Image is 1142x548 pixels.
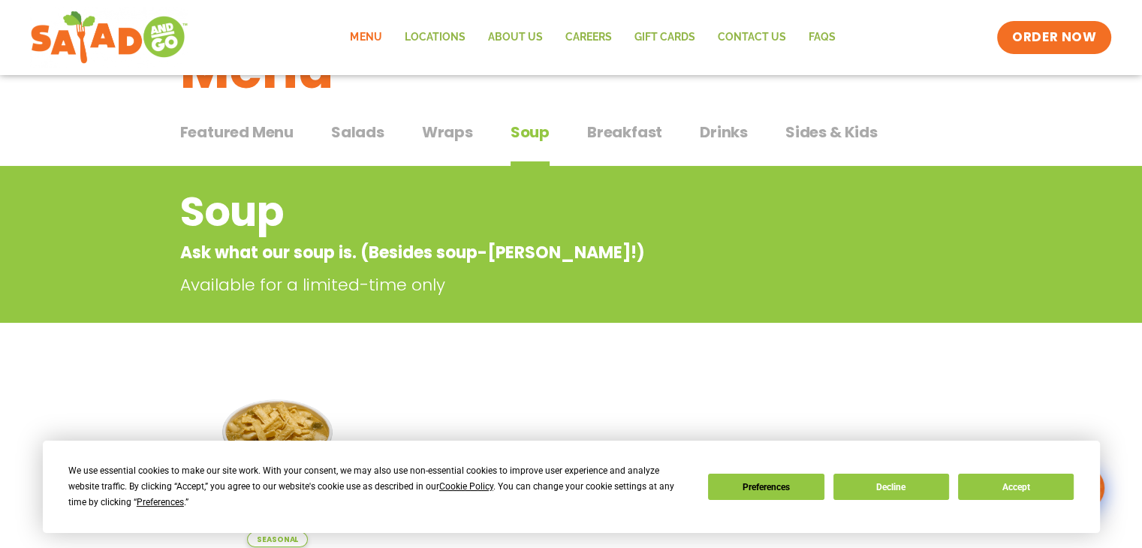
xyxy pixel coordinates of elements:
[708,474,824,500] button: Preferences
[785,121,878,143] span: Sides & Kids
[958,474,1074,500] button: Accept
[137,497,184,507] span: Preferences
[191,374,365,547] img: Product photo for Green Enchilada Chili
[180,272,848,297] p: Available for a limited-time only
[393,20,476,55] a: Locations
[331,121,384,143] span: Salads
[622,20,706,55] a: GIFT CARDS
[180,240,842,265] p: Ask what our soup is. (Besides soup-[PERSON_NAME]!)
[339,20,846,55] nav: Menu
[247,531,308,547] span: Seasonal
[511,121,550,143] span: Soup
[797,20,846,55] a: FAQs
[476,20,553,55] a: About Us
[422,121,473,143] span: Wraps
[997,21,1111,54] a: ORDER NOW
[587,121,662,143] span: Breakfast
[553,20,622,55] a: Careers
[43,441,1100,533] div: Cookie Consent Prompt
[68,463,690,510] div: We use essential cookies to make our site work. With your consent, we may also use non-essential ...
[180,182,842,242] h2: Soup
[30,8,188,68] img: new-SAG-logo-768×292
[339,20,393,55] a: Menu
[706,20,797,55] a: Contact Us
[180,116,963,167] div: Tabbed content
[1012,29,1096,47] span: ORDER NOW
[833,474,949,500] button: Decline
[439,481,493,492] span: Cookie Policy
[180,121,294,143] span: Featured Menu
[700,121,748,143] span: Drinks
